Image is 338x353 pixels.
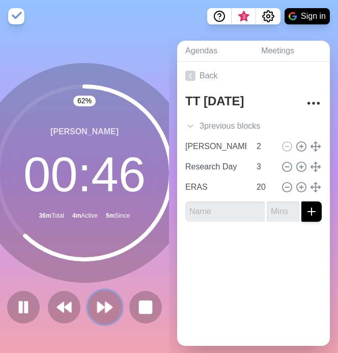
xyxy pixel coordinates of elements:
button: Settings [256,8,280,24]
a: Back [177,62,330,90]
input: Mins [252,157,277,177]
input: Mins [252,136,277,157]
div: 3 previous block [177,116,330,136]
input: Name [181,136,250,157]
input: Name [185,201,265,222]
input: Mins [252,177,277,197]
img: timeblocks logo [8,8,24,24]
span: s [256,120,260,132]
button: Sign in [285,8,330,24]
a: Meetings [253,41,330,62]
button: Help [207,8,232,24]
span: 3 [240,13,248,21]
input: Name [181,157,250,177]
a: Agendas [177,41,253,62]
img: google logo [289,12,297,20]
input: Name [181,177,250,197]
button: More [303,93,324,113]
input: Mins [267,201,299,222]
button: What’s new [232,8,256,24]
